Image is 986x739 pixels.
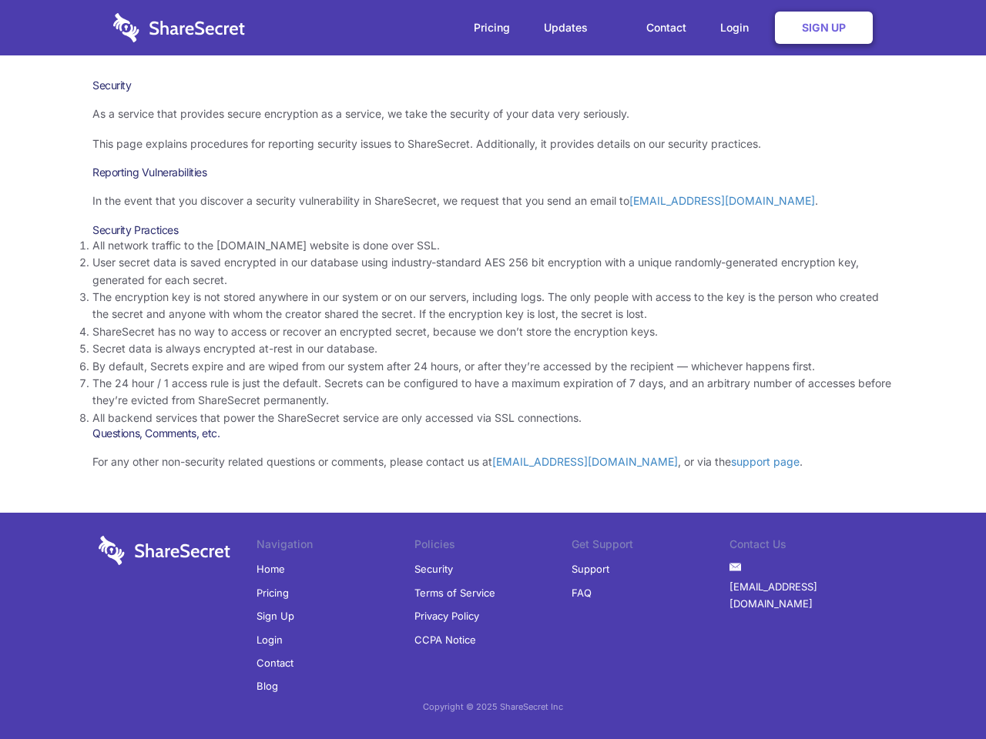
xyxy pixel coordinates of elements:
[92,426,894,440] h3: Questions, Comments, etc.
[92,223,894,237] h3: Security Practices
[92,410,894,426] li: All backend services that power the ShareSecret service are only accessed via SSL connections.
[629,194,815,207] a: [EMAIL_ADDRESS][DOMAIN_NAME]
[257,674,278,697] a: Blog
[99,536,230,565] img: logo-wordmark-white-trans-d4663122ce5f474addd5e946df7df03e33cb6a1c49d2221995e7729f52c070b2.svg
[731,455,800,468] a: support page
[729,575,887,616] a: [EMAIL_ADDRESS][DOMAIN_NAME]
[729,536,887,557] li: Contact Us
[572,536,729,557] li: Get Support
[92,323,894,340] li: ShareSecret has no way to access or recover an encrypted secret, because we don’t store the encry...
[257,651,293,674] a: Contact
[458,4,525,52] a: Pricing
[414,628,476,651] a: CCPA Notice
[257,557,285,580] a: Home
[92,237,894,254] li: All network traffic to the [DOMAIN_NAME] website is done over SSL.
[572,581,592,604] a: FAQ
[92,254,894,289] li: User secret data is saved encrypted in our database using industry-standard AES 256 bit encryptio...
[92,105,894,122] p: As a service that provides secure encryption as a service, we take the security of your data very...
[92,166,894,179] h3: Reporting Vulnerabilities
[775,12,873,44] a: Sign Up
[92,289,894,323] li: The encryption key is not stored anywhere in our system or on our servers, including logs. The on...
[492,455,678,468] a: [EMAIL_ADDRESS][DOMAIN_NAME]
[257,581,289,604] a: Pricing
[257,604,294,627] a: Sign Up
[631,4,702,52] a: Contact
[92,135,894,152] p: This page explains procedures for reporting security issues to ShareSecret. Additionally, it prov...
[414,557,453,580] a: Security
[705,4,772,52] a: Login
[257,628,283,651] a: Login
[92,358,894,375] li: By default, Secrets expire and are wiped from our system after 24 hours, or after they’re accesse...
[92,79,894,92] h1: Security
[92,192,894,209] p: In the event that you discover a security vulnerability in ShareSecret, we request that you send ...
[92,375,894,410] li: The 24 hour / 1 access rule is just the default. Secrets can be configured to have a maximum expi...
[414,581,495,604] a: Terms of Service
[414,536,572,557] li: Policies
[257,536,414,557] li: Navigation
[92,340,894,357] li: Secret data is always encrypted at-rest in our database.
[414,604,479,627] a: Privacy Policy
[113,13,245,42] img: logo-wordmark-white-trans-d4663122ce5f474addd5e946df7df03e33cb6a1c49d2221995e7729f52c070b2.svg
[572,557,609,580] a: Support
[92,453,894,470] p: For any other non-security related questions or comments, please contact us at , or via the .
